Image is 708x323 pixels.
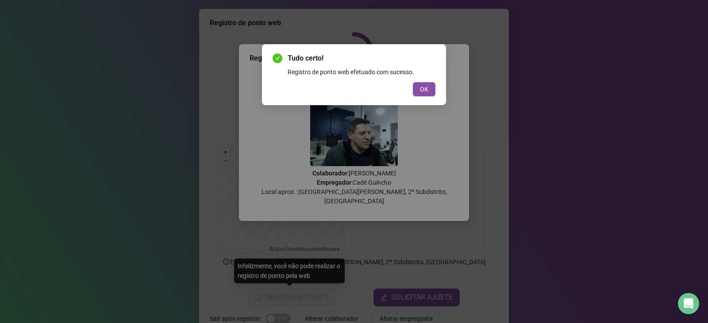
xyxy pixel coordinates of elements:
[678,293,699,314] div: Open Intercom Messenger
[273,53,282,63] span: check-circle
[420,84,428,94] span: OK
[413,82,435,96] button: OK
[288,67,435,77] div: Registro de ponto web efetuado com sucesso.
[288,53,435,64] span: Tudo certo!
